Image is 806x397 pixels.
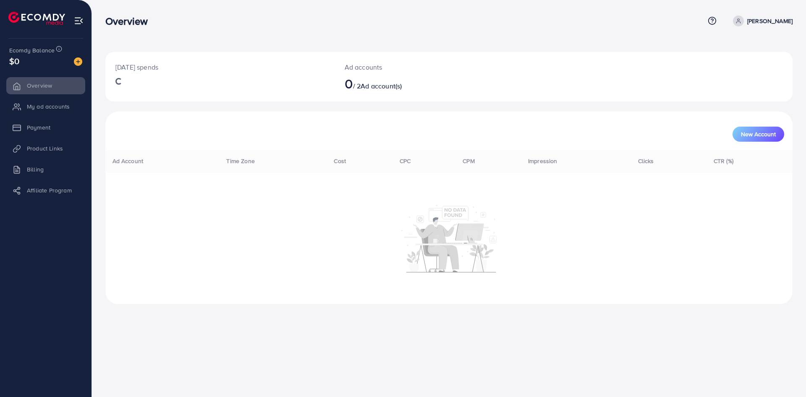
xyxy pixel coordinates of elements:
[115,62,324,72] p: [DATE] spends
[9,55,19,67] span: $0
[345,74,353,93] span: 0
[74,16,84,26] img: menu
[730,16,793,26] a: [PERSON_NAME]
[747,16,793,26] p: [PERSON_NAME]
[361,81,402,91] span: Ad account(s)
[741,131,776,137] span: New Account
[345,75,496,91] h2: / 2
[9,46,55,54] span: Ecomdy Balance
[105,15,154,27] h3: Overview
[8,12,65,25] img: logo
[733,127,784,142] button: New Account
[345,62,496,72] p: Ad accounts
[74,57,82,66] img: image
